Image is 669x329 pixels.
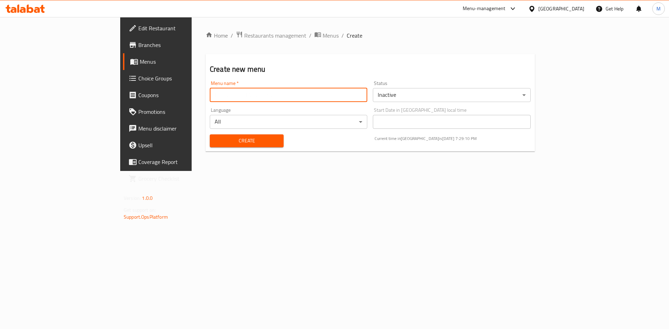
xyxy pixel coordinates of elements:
[314,31,339,40] a: Menus
[142,194,153,203] span: 1.0.0
[123,103,232,120] a: Promotions
[347,31,362,40] span: Create
[138,108,226,116] span: Promotions
[138,91,226,99] span: Coupons
[210,64,531,75] h2: Create new menu
[463,5,506,13] div: Menu-management
[236,31,306,40] a: Restaurants management
[538,5,584,13] div: [GEOGRAPHIC_DATA]
[138,24,226,32] span: Edit Restaurant
[123,87,232,103] a: Coupons
[138,158,226,166] span: Coverage Report
[140,57,226,66] span: Menus
[138,141,226,149] span: Upsell
[244,31,306,40] span: Restaurants management
[138,41,226,49] span: Branches
[373,88,530,102] div: Inactive
[210,134,284,147] button: Create
[123,137,232,154] a: Upsell
[210,88,367,102] input: Please enter Menu name
[123,20,232,37] a: Edit Restaurant
[138,74,226,83] span: Choice Groups
[124,212,168,221] a: Support.OpsPlatform
[138,124,226,133] span: Menu disclaimer
[124,205,156,214] span: Get support on:
[375,135,531,142] p: Current time in [GEOGRAPHIC_DATA] is [DATE] 7:29:10 PM
[341,31,344,40] li: /
[656,5,661,13] span: M
[124,194,141,203] span: Version:
[309,31,312,40] li: /
[123,170,232,187] a: Grocery Checklist
[123,37,232,53] a: Branches
[123,120,232,137] a: Menu disclaimer
[215,136,278,145] span: Create
[210,115,367,129] div: All
[123,53,232,70] a: Menus
[206,31,535,40] nav: breadcrumb
[323,31,339,40] span: Menus
[123,70,232,87] a: Choice Groups
[138,174,226,183] span: Grocery Checklist
[123,154,232,170] a: Coverage Report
